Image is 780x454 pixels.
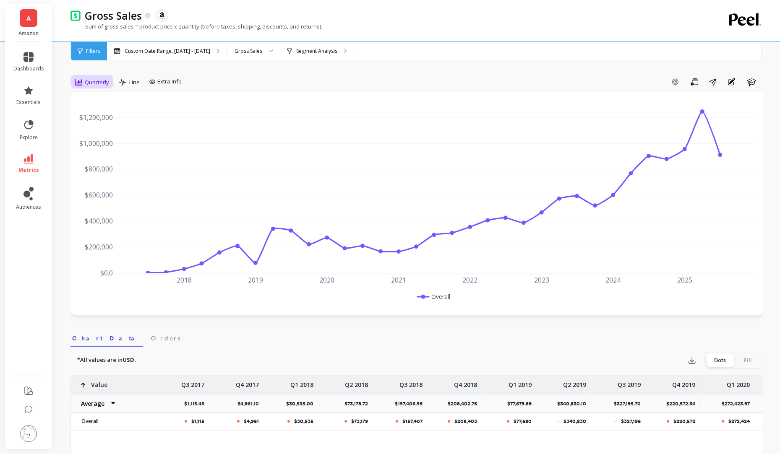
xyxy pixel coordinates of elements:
[20,425,37,442] img: profile picture
[158,12,166,19] img: api.amazon.svg
[76,418,150,425] p: Overall
[395,400,428,407] p: $157,406.59
[20,134,38,141] span: explore
[191,418,204,425] p: $1,115
[123,356,136,363] strong: USD.
[399,376,423,389] p: Q3 2018
[70,10,81,21] img: header icon
[85,78,109,86] span: Quarterly
[454,376,477,389] p: Q4 2018
[125,48,210,54] p: Custom Date Range, [DATE] - [DATE]
[672,376,695,389] p: Q4 2019
[734,353,762,367] div: Fill
[402,418,423,425] p: $157,407
[91,376,107,389] p: Value
[244,418,259,425] p: $4,961
[727,376,750,389] p: Q1 2020
[290,376,313,389] p: Q1 2018
[181,376,204,389] p: Q3 2017
[235,47,262,55] div: Gross Sales
[614,400,646,407] p: $327,195.70
[77,356,136,364] p: *All values are in
[618,376,641,389] p: Q3 2019
[236,376,259,389] p: Q4 2017
[72,334,141,342] span: Chart Data
[151,334,180,342] span: Orders
[18,167,39,174] span: metrics
[13,30,44,37] p: Amazon
[16,204,41,210] span: audiences
[85,8,142,23] p: Gross Sales
[509,376,532,389] p: Q1 2019
[666,400,700,407] p: $220,572.34
[26,13,31,23] span: A
[345,376,368,389] p: Q2 2018
[563,418,586,425] p: $340,830
[70,327,763,347] nav: Tabs
[706,353,734,367] div: Dots
[294,418,313,425] p: $30,535
[621,418,641,425] p: $327,196
[344,400,373,407] p: $73,178.72
[722,400,755,407] p: $272,423.97
[507,400,537,407] p: $77,679.89
[728,418,750,425] p: $272,424
[448,400,482,407] p: $208,402.76
[286,400,318,407] p: $30,535.00
[296,48,337,54] p: Segment Analysis
[13,65,44,72] span: dashboards
[454,418,477,425] p: $208,403
[557,400,591,407] p: $340,830.10
[237,400,264,407] p: $4,961.10
[563,376,586,389] p: Q2 2019
[514,418,532,425] p: $77,680
[86,48,100,54] span: Filters
[70,23,322,30] p: Sum of gross sales = product price x quantity (before taxes, shipping, discounts, and returns).
[16,99,41,106] span: essentials
[673,418,695,425] p: $220,572
[157,78,182,86] span: Extra Info
[351,418,368,425] p: $73,179
[129,78,140,86] span: Line
[184,400,209,407] p: $1,115.45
